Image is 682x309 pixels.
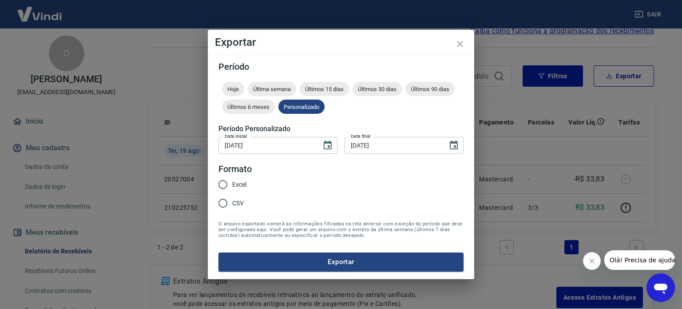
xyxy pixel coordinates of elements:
[278,104,325,110] span: Personalizado
[300,82,349,96] div: Últimos 15 dias
[222,100,275,114] div: Últimos 6 meses
[353,82,402,96] div: Últimos 30 dias
[222,82,244,96] div: Hoje
[405,82,455,96] div: Últimos 90 dias
[405,86,455,92] span: Últimos 90 dias
[278,100,325,114] div: Personalizado
[604,250,675,270] iframe: Mensagem da empresa
[218,62,464,71] h5: Período
[248,82,296,96] div: Última semana
[218,137,315,153] input: DD/MM/YYYY
[345,137,441,153] input: DD/MM/YYYY
[646,273,675,302] iframe: Botão para abrir a janela de mensagens
[449,33,471,55] button: close
[218,124,464,133] h5: Período Personalizado
[222,104,275,110] span: Últimos 6 meses
[215,37,467,48] h4: Exportar
[353,86,402,92] span: Últimos 30 dias
[445,136,463,154] button: Choose date, selected date is 19 de ago de 2025
[5,6,75,13] span: Olá! Precisa de ajuda?
[218,253,464,271] button: Exportar
[232,199,244,208] span: CSV
[218,221,464,238] span: O arquivo exportado conterá as informações filtradas na tela anterior com exceção do período que ...
[583,252,601,270] iframe: Fechar mensagem
[351,133,371,140] label: Data final
[232,180,246,189] span: Excel
[248,86,296,92] span: Última semana
[300,86,349,92] span: Últimos 15 dias
[225,133,247,140] label: Data inicial
[218,163,252,176] legend: Formato
[319,136,337,154] button: Choose date, selected date is 19 de ago de 2025
[222,86,244,92] span: Hoje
